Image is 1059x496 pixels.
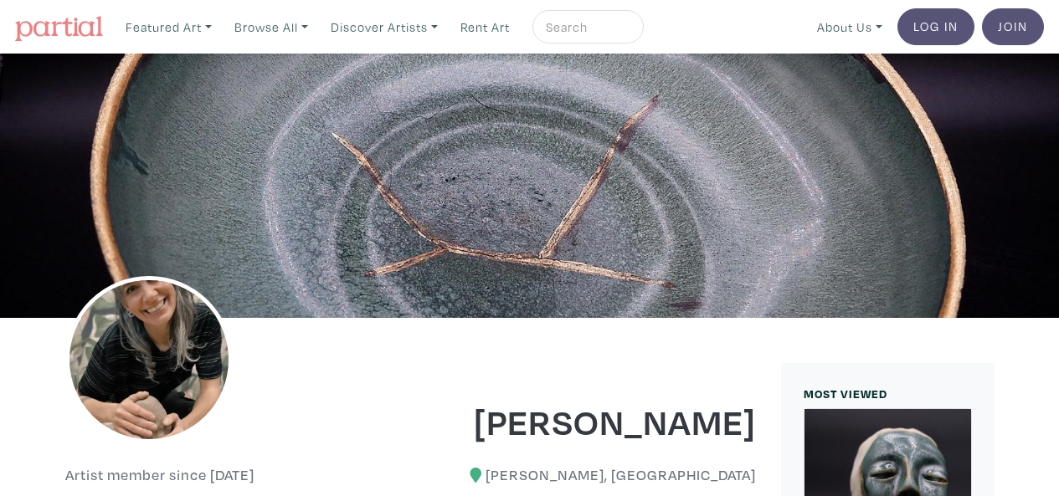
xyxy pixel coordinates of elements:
a: Join [982,8,1044,45]
a: Rent Art [453,10,517,44]
a: About Us [810,10,890,44]
h6: Artist member since [DATE] [65,466,254,484]
h6: [PERSON_NAME], [GEOGRAPHIC_DATA] [423,466,756,484]
a: Featured Art [118,10,219,44]
input: Search [544,17,628,38]
img: phpThumb.php [65,276,233,443]
a: Discover Artists [323,10,445,44]
small: MOST VIEWED [804,386,887,401]
a: Browse All [227,10,316,44]
h1: [PERSON_NAME] [423,398,756,443]
a: Log In [897,8,974,45]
